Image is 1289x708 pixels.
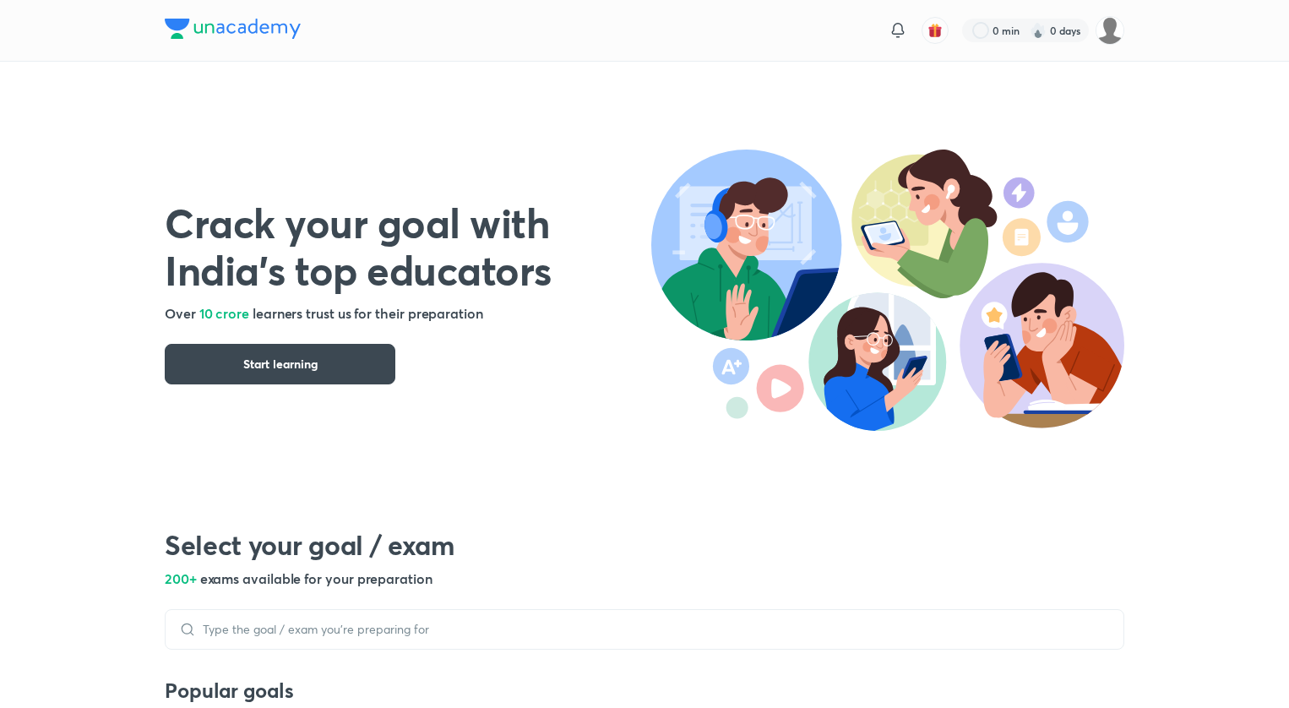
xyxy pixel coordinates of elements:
h5: Over learners trust us for their preparation [165,303,651,324]
h2: Select your goal / exam [165,528,1124,562]
img: Company Logo [165,19,301,39]
h3: Popular goals [165,677,1124,704]
img: avatar [927,23,943,38]
img: header [651,150,1124,431]
span: Start learning [243,356,318,373]
h1: Crack your goal with India’s top educators [165,199,651,293]
button: avatar [922,17,949,44]
a: Company Logo [165,19,301,43]
img: Palak Singh [1096,16,1124,45]
button: Start learning [165,344,395,384]
span: exams available for your preparation [200,569,432,587]
h5: 200+ [165,569,1124,589]
img: streak [1030,22,1047,39]
span: 10 crore [199,304,249,322]
input: Type the goal / exam you’re preparing for [196,623,1110,636]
